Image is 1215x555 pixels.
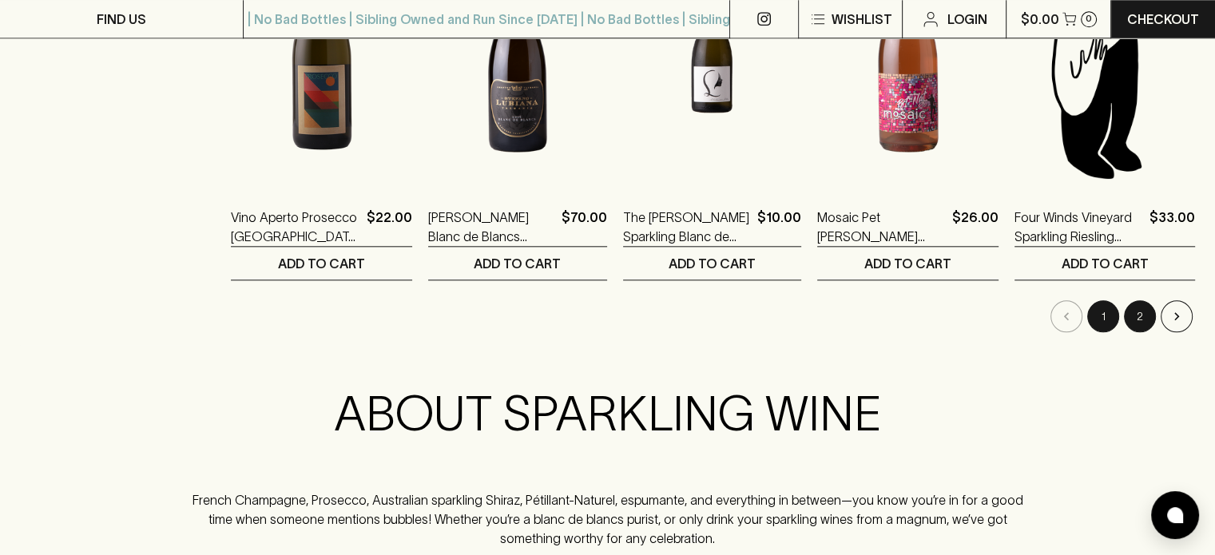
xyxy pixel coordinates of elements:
img: bubble-icon [1167,507,1183,523]
button: Go to page 2 [1124,300,1156,332]
p: Login [947,10,987,29]
button: ADD TO CART [231,247,412,279]
button: Go to next page [1161,300,1193,332]
button: ADD TO CART [1014,247,1195,279]
button: page 1 [1087,300,1119,332]
a: Mosaic Pet [PERSON_NAME] 2022 [817,208,946,246]
h2: ABOUT SPARKLING WINE [182,385,1033,442]
p: $0.00 [1021,10,1059,29]
a: Vino Aperto Prosecco [GEOGRAPHIC_DATA] 2024 [231,208,360,246]
a: Four Winds Vineyard Sparkling Riesling 2023 [1014,208,1143,246]
p: French Champagne, Prosecco, Australian sparkling Shiraz, Pétillant-Naturel, espumante, and everyt... [182,490,1033,548]
p: $26.00 [952,208,999,246]
p: $10.00 [757,208,801,246]
p: ADD TO CART [1062,254,1149,273]
p: 0 [1086,14,1092,23]
p: ADD TO CART [278,254,365,273]
p: Checkout [1127,10,1199,29]
p: $70.00 [562,208,607,246]
p: $33.00 [1149,208,1195,246]
a: The [PERSON_NAME] Sparkling Blanc de Blancs NV 200ml PICCOLO [623,208,752,246]
button: ADD TO CART [817,247,999,279]
p: FIND US [97,10,146,29]
p: Wishlist [831,10,891,29]
a: [PERSON_NAME] Blanc de Blancs Sparkling 2016 [428,208,555,246]
nav: pagination navigation [231,300,1195,332]
p: $22.00 [367,208,412,246]
p: ADD TO CART [864,254,951,273]
p: ADD TO CART [669,254,756,273]
button: ADD TO CART [428,247,607,279]
button: ADD TO CART [623,247,802,279]
p: ADD TO CART [474,254,561,273]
